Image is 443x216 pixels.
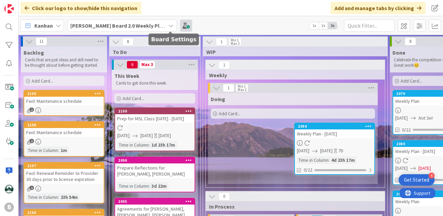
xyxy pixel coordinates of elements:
[24,163,104,184] div: 2107Fwd: Renewal Reminder to Provider 30 days prior to license expiration
[24,169,104,184] div: Fwd: Renewal Reminder to Provider 30 days prior to license expiration
[24,97,104,105] div: Fwd: Maintenance schedule
[115,114,195,123] div: Prep for MSL Class [DATE] - [DATE]
[294,123,375,175] a: 2094Weekly Plan - [DATE][DATE][DATE]7DTime in Column:4d 23h 17m0/22
[141,63,153,66] div: Max 3
[115,198,195,205] div: 2095
[25,57,103,68] p: Cards that are just ideas and still need to be thought about before getting started.
[330,156,356,164] div: 4d 23h 17m
[24,128,104,137] div: Fwd: Maintenance schedule
[24,122,104,128] div: 2108
[219,111,240,117] span: Add Card...
[32,78,53,84] span: Add Card...
[118,158,195,163] div: 2096
[418,165,431,172] span: [DATE]
[70,22,176,29] b: [PERSON_NAME] Board 2.0 Weekly Planning
[24,121,104,157] a: 2108Fwd: Maintenance scheduleTime in Column:1m
[115,157,195,178] div: 2096Prepare Reflections for [PERSON_NAME], [PERSON_NAME]
[30,139,34,143] span: 1
[405,37,416,45] span: 8
[59,147,69,154] div: 1m
[140,132,153,139] span: [DATE]
[59,193,79,201] div: 23h 54m
[149,141,150,149] span: :
[123,95,144,101] span: Add Card...
[429,173,435,179] div: 4
[24,91,104,97] div: 2109
[118,109,195,114] div: 2100
[150,141,177,149] div: 1d 23h 17m
[24,90,104,116] a: 2109Fwd: Maintenance schedule
[27,210,104,215] div: 2106
[26,147,58,154] div: Time in Column
[27,163,104,168] div: 2107
[127,61,138,69] span: 6
[414,62,419,68] span: 😊
[122,38,134,46] span: 8
[328,22,337,29] span: 3x
[58,193,59,201] span: :
[297,147,309,154] span: [DATE]
[393,49,405,56] span: Done
[209,203,376,210] span: In Process
[395,115,408,122] span: [DATE]
[24,162,104,204] a: 2107Fwd: Renewal Reminder to Provider 30 days prior to license expirationTime in Column:23h 54m
[115,108,195,114] div: 2100
[320,147,333,154] span: [DATE]
[151,36,196,43] h5: Board Settings
[211,96,225,102] span: Doing
[114,157,195,192] a: 2096Prepare Reflections for [PERSON_NAME], [PERSON_NAME]Time in Column:3d 22m
[4,184,14,194] img: TC
[4,4,14,13] img: Visit kanbanzone.com
[118,199,195,204] div: 2095
[114,107,195,151] a: 2100Prep for MSL Class [DATE] - [DATE][DATE][DATE][DATE]Time in Column:1d 23h 17m
[298,124,374,129] div: 2094
[344,20,395,32] input: Quick Filter...
[329,156,330,164] span: :
[114,72,139,79] span: This Week
[24,49,44,56] span: Backlog
[117,141,149,149] div: Time in Column
[231,42,239,45] div: Max 3
[297,156,329,164] div: Time in Column
[159,132,171,139] div: [DATE]
[21,2,141,14] div: Click our logo to show/hide this navigation
[117,132,130,139] span: [DATE]
[238,88,246,91] div: Max 2
[295,129,374,138] div: Weekly Plan - [DATE]
[113,49,192,55] span: To Do
[24,210,104,216] div: 2106
[24,163,104,169] div: 2107
[395,165,408,172] span: [DATE]
[238,85,246,88] div: Min 1
[206,49,379,55] span: WIP
[338,147,343,154] div: 7D
[115,157,195,163] div: 2096
[216,38,227,46] span: 1
[36,37,47,45] span: 11
[331,2,425,14] div: Add and manage tabs by clicking
[295,123,374,129] div: 2094
[401,78,422,84] span: Add Card...
[26,193,58,201] div: Time in Column
[402,126,411,133] span: 0/22
[117,182,149,190] div: Time in Column
[418,115,433,121] i: Not Set
[209,72,376,79] span: Weekly
[14,1,31,9] span: Support
[34,22,53,30] span: Kanban
[30,186,34,190] span: 1
[218,192,230,200] span: 0
[319,22,328,29] span: 2x
[223,84,234,92] span: 1
[4,203,14,212] div: B
[115,108,195,123] div: 2100Prep for MSL Class [DATE] - [DATE]
[30,107,34,112] span: 1
[304,166,312,174] span: 0/22
[116,81,194,86] p: Cards to get done this week.
[404,177,429,183] div: Get Started
[27,123,104,127] div: 2108
[24,122,104,137] div: 2108Fwd: Maintenance schedule
[149,182,150,190] span: :
[27,91,104,96] div: 2109
[150,182,168,190] div: 3d 22m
